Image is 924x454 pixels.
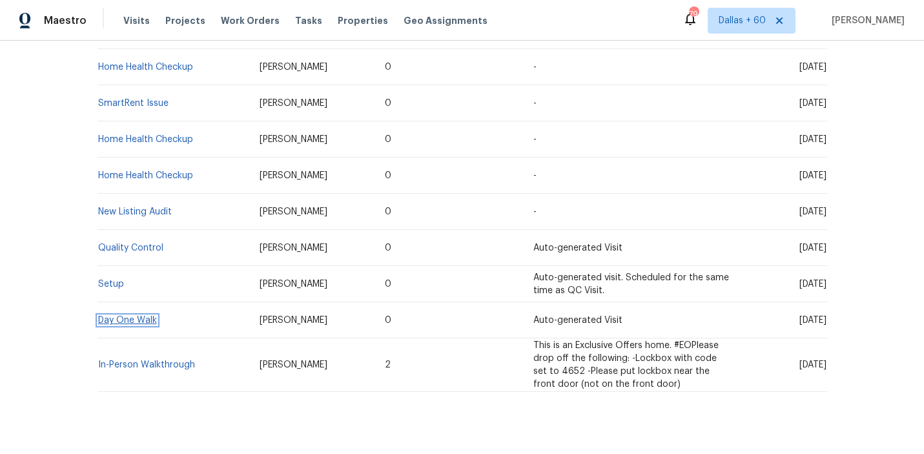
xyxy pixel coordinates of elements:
[295,16,322,25] span: Tasks
[44,14,87,27] span: Maestro
[260,316,327,325] span: [PERSON_NAME]
[404,14,488,27] span: Geo Assignments
[826,14,905,27] span: [PERSON_NAME]
[221,14,280,27] span: Work Orders
[385,171,391,180] span: 0
[533,243,622,253] span: Auto-generated Visit
[799,171,826,180] span: [DATE]
[533,273,729,295] span: Auto-generated visit. Scheduled for the same time as QC Visit.
[385,207,391,216] span: 0
[533,316,622,325] span: Auto-generated Visit
[98,280,124,289] a: Setup
[260,63,327,72] span: [PERSON_NAME]
[98,243,163,253] a: Quality Control
[260,171,327,180] span: [PERSON_NAME]
[719,14,766,27] span: Dallas + 60
[533,135,537,144] span: -
[98,63,193,72] a: Home Health Checkup
[98,171,193,180] a: Home Health Checkup
[338,14,388,27] span: Properties
[98,207,172,216] a: New Listing Audit
[123,14,150,27] span: Visits
[385,316,391,325] span: 0
[260,360,327,369] span: [PERSON_NAME]
[799,135,826,144] span: [DATE]
[98,135,193,144] a: Home Health Checkup
[385,280,391,289] span: 0
[385,360,391,369] span: 2
[98,360,195,369] a: In-Person Walkthrough
[799,63,826,72] span: [DATE]
[385,135,391,144] span: 0
[799,360,826,369] span: [DATE]
[533,207,537,216] span: -
[165,14,205,27] span: Projects
[385,243,391,253] span: 0
[260,135,327,144] span: [PERSON_NAME]
[260,243,327,253] span: [PERSON_NAME]
[98,316,157,325] a: Day One Walk
[799,316,826,325] span: [DATE]
[98,99,169,108] a: SmartRent Issue
[799,99,826,108] span: [DATE]
[689,8,698,21] div: 794
[799,243,826,253] span: [DATE]
[799,207,826,216] span: [DATE]
[533,99,537,108] span: -
[260,207,327,216] span: [PERSON_NAME]
[260,280,327,289] span: [PERSON_NAME]
[533,171,537,180] span: -
[533,63,537,72] span: -
[533,341,719,389] span: This is an Exclusive Offers home. #EOPlease drop off the following: -Lockbox with code set to 465...
[385,99,391,108] span: 0
[385,63,391,72] span: 0
[260,99,327,108] span: [PERSON_NAME]
[799,280,826,289] span: [DATE]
